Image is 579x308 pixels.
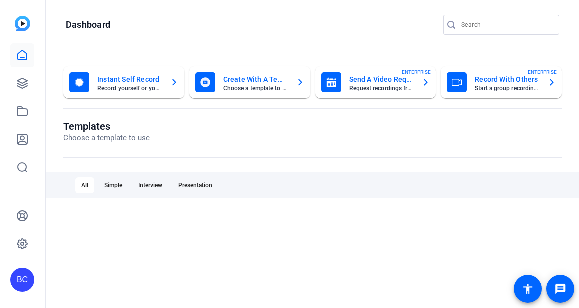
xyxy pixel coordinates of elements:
mat-card-title: Record With Others [475,73,540,85]
button: Create With A TemplateChoose a template to get started [189,66,310,98]
div: BC [10,268,34,292]
button: Record With OthersStart a group recording sessionENTERPRISE [441,66,562,98]
img: blue-gradient.svg [15,16,30,31]
mat-card-title: Send A Video Request [349,73,414,85]
div: All [75,177,94,193]
span: ENTERPRISE [402,68,431,76]
mat-card-subtitle: Choose a template to get started [223,85,288,91]
mat-card-subtitle: Start a group recording session [475,85,540,91]
button: Send A Video RequestRequest recordings from anyone, anywhereENTERPRISE [315,66,436,98]
mat-icon: accessibility [522,283,534,295]
div: Interview [132,177,168,193]
button: Instant Self RecordRecord yourself or your screen [63,66,184,98]
h1: Dashboard [66,19,110,31]
div: Presentation [172,177,218,193]
mat-card-subtitle: Request recordings from anyone, anywhere [349,85,414,91]
mat-card-subtitle: Record yourself or your screen [97,85,162,91]
h1: Templates [63,120,150,132]
div: Simple [98,177,128,193]
mat-icon: message [554,283,566,295]
mat-card-title: Create With A Template [223,73,288,85]
input: Search [461,19,551,31]
mat-card-title: Instant Self Record [97,73,162,85]
span: ENTERPRISE [528,68,557,76]
p: Choose a template to use [63,132,150,144]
